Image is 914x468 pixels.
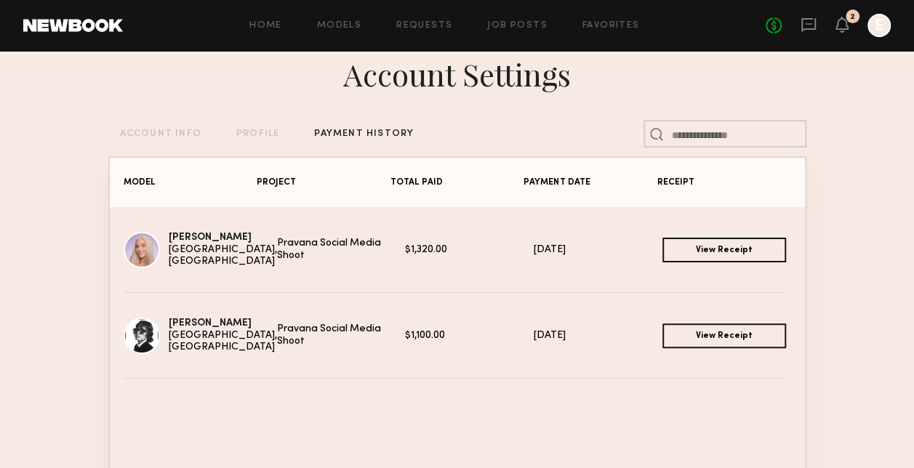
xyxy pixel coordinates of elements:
a: Requests [396,21,452,31]
div: [DATE] [534,244,662,257]
a: [PERSON_NAME] [169,233,252,242]
div: TOTAL PAID [390,178,524,187]
a: View Receipt [662,323,786,348]
div: [GEOGRAPHIC_DATA], [GEOGRAPHIC_DATA] [169,330,277,355]
div: PROFILE [236,129,279,139]
a: E [867,14,891,37]
div: MODEL [124,178,257,187]
div: 2 [850,13,855,21]
img: Sofia M. [124,232,160,268]
a: Favorites [582,21,640,31]
div: Pravana Social Media Shoot [277,238,406,262]
a: [PERSON_NAME] [169,318,252,328]
a: View Receipt [662,238,786,262]
div: PAYMENT HISTORY [314,129,414,139]
div: PAYMENT DATE [524,178,657,187]
a: Models [317,21,361,31]
a: Job Posts [487,21,548,31]
div: [GEOGRAPHIC_DATA], [GEOGRAPHIC_DATA] [169,244,277,269]
div: $1,320.00 [405,244,534,257]
div: [DATE] [534,330,662,342]
div: PROJECT [257,178,390,187]
div: $1,100.00 [405,330,534,342]
div: ACCOUNT INFO [120,129,201,139]
img: Zack B. [124,318,160,354]
div: Pravana Social Media Shoot [277,323,406,348]
div: Account Settings [343,54,571,94]
div: RECEIPT [657,178,791,187]
a: Home [249,21,282,31]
